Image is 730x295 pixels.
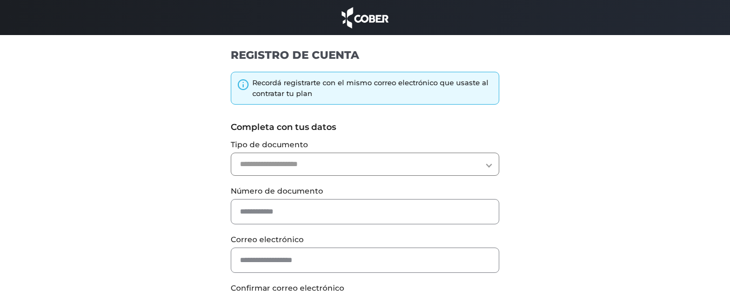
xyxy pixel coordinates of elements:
label: Número de documento [231,186,499,197]
label: Confirmar correo electrónico [231,283,499,294]
label: Tipo de documento [231,139,499,150]
label: Completa con tus datos [231,121,499,134]
div: Recordá registrarte con el mismo correo electrónico que usaste al contratar tu plan [252,78,493,99]
h1: REGISTRO DE CUENTA [231,48,499,62]
img: cober_marca.png [339,5,392,30]
label: Correo electrónico [231,234,499,245]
